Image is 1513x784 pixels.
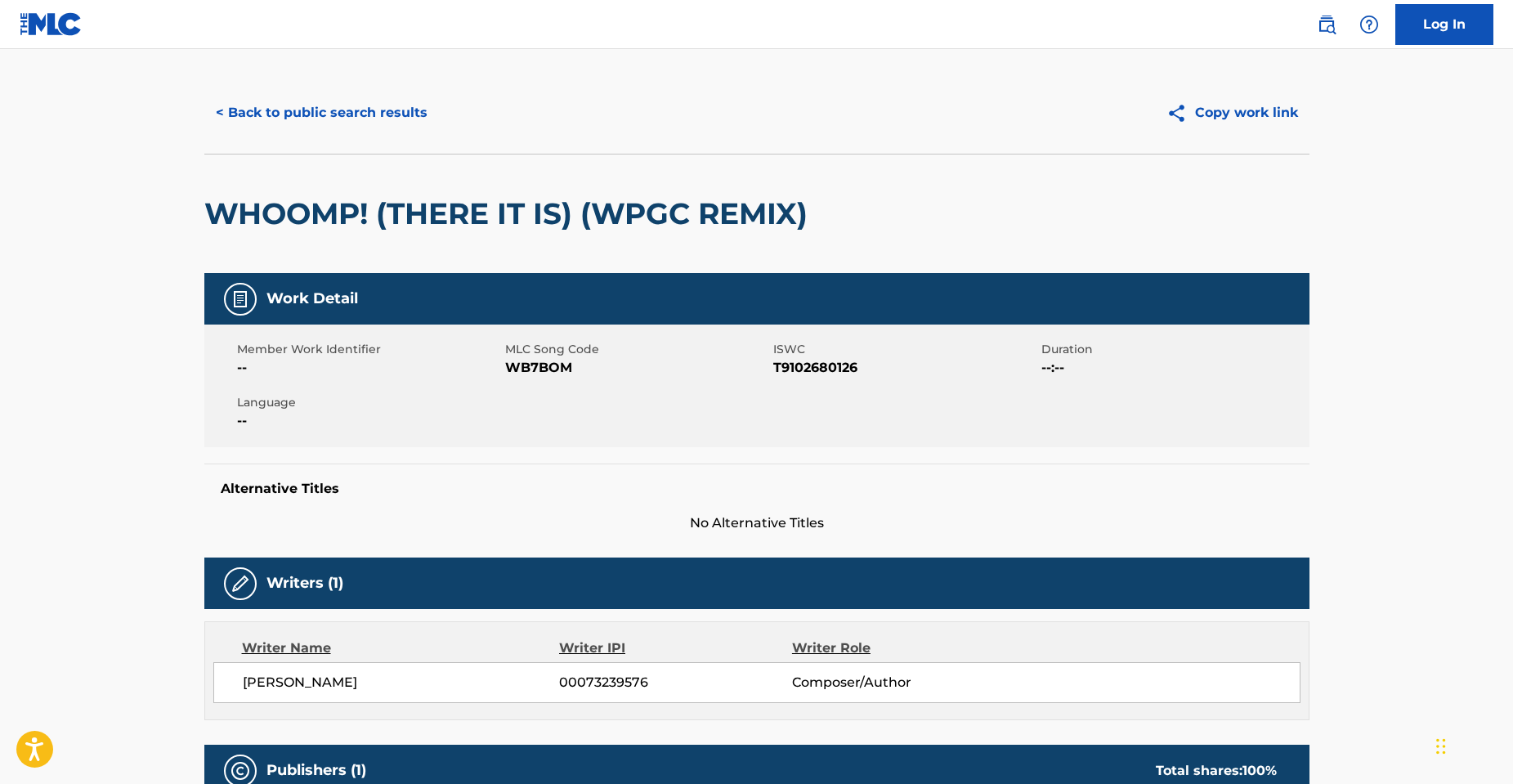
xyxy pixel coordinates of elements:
[1317,15,1336,34] img: search
[1310,8,1343,41] a: Public Search
[505,341,769,358] span: MLC Song Code
[1041,358,1305,378] span: --:--
[773,341,1037,358] span: ISWC
[792,673,1004,692] span: Composer/Author
[1155,92,1309,133] button: Copy work link
[221,481,1293,497] h5: Alternative Titles
[231,574,250,594] img: Writers
[505,358,769,378] span: WB7BOM
[204,195,816,232] h2: WHOOMP! (THERE IT IS) (WPGC REMIX)
[1395,4,1493,45] a: Log In
[1156,761,1277,781] div: Total shares:
[231,289,250,309] img: Work Detail
[1242,763,1277,778] span: 100 %
[266,289,358,308] h5: Work Detail
[1041,341,1305,358] span: Duration
[266,761,366,780] h5: Publishers (1)
[1166,103,1195,123] img: Copy work link
[237,358,501,378] span: --
[204,92,439,133] button: < Back to public search results
[231,761,250,781] img: Publishers
[204,513,1309,533] span: No Alternative Titles
[237,394,501,411] span: Language
[242,638,560,658] div: Writer Name
[1353,8,1385,41] div: Help
[1436,722,1446,771] div: Drag
[20,12,83,36] img: MLC Logo
[1431,706,1513,784] iframe: Chat Widget
[243,673,560,692] span: [PERSON_NAME]
[237,341,501,358] span: Member Work Identifier
[773,358,1037,378] span: T9102680126
[792,638,1004,658] div: Writer Role
[237,411,501,431] span: --
[266,574,343,593] h5: Writers (1)
[1359,15,1379,34] img: help
[559,638,792,658] div: Writer IPI
[559,673,791,692] span: 00073239576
